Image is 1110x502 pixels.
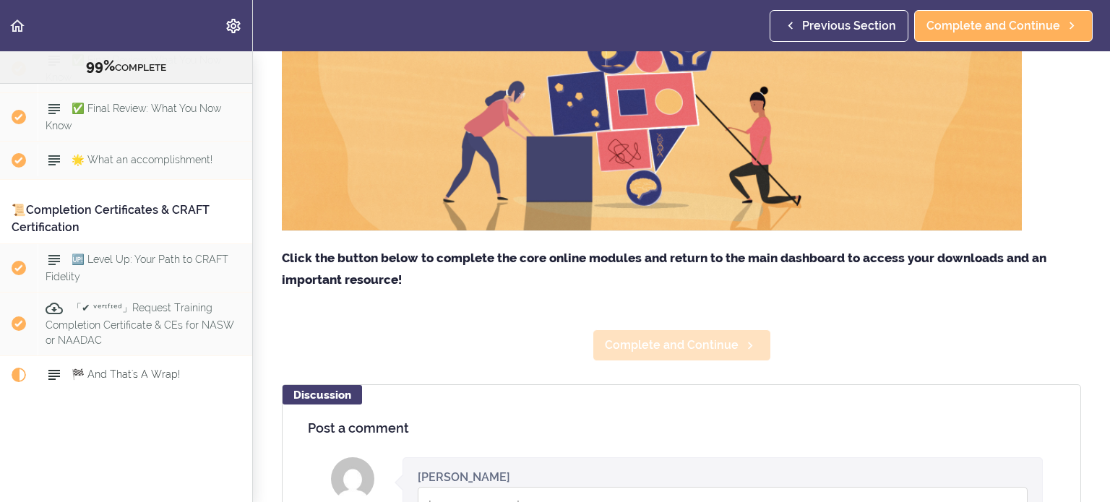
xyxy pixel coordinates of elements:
[283,385,362,404] div: Discussion
[331,457,374,501] img: Jordan Davis
[308,421,1055,436] h4: Post a comment
[9,17,26,35] svg: Back to course curriculum
[46,302,234,346] span: 「✔ ᵛᵉʳᶦᶠᶦᵉᵈ」Request Training Completion Certificate & CEs for NASW or NAADAC
[225,17,242,35] svg: Settings Menu
[86,57,115,74] span: 99%
[605,337,739,354] span: Complete and Continue
[72,154,212,165] span: 🌟 What an accomplishment!
[926,17,1060,35] span: Complete and Continue
[46,254,228,282] span: 🆙 Level Up: Your Path to CRAFT Fidelity
[282,251,1046,287] strong: Click the button below to complete the core online modules and return to the main dashboard to ac...
[46,103,221,131] span: ✅ Final Review: What You Now Know
[914,10,1093,42] a: Complete and Continue
[802,17,896,35] span: Previous Section
[72,369,180,381] span: 🏁 And That's A Wrap!
[418,469,510,485] div: [PERSON_NAME]
[18,57,234,76] div: COMPLETE
[770,10,908,42] a: Previous Section
[593,329,771,361] a: Complete and Continue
